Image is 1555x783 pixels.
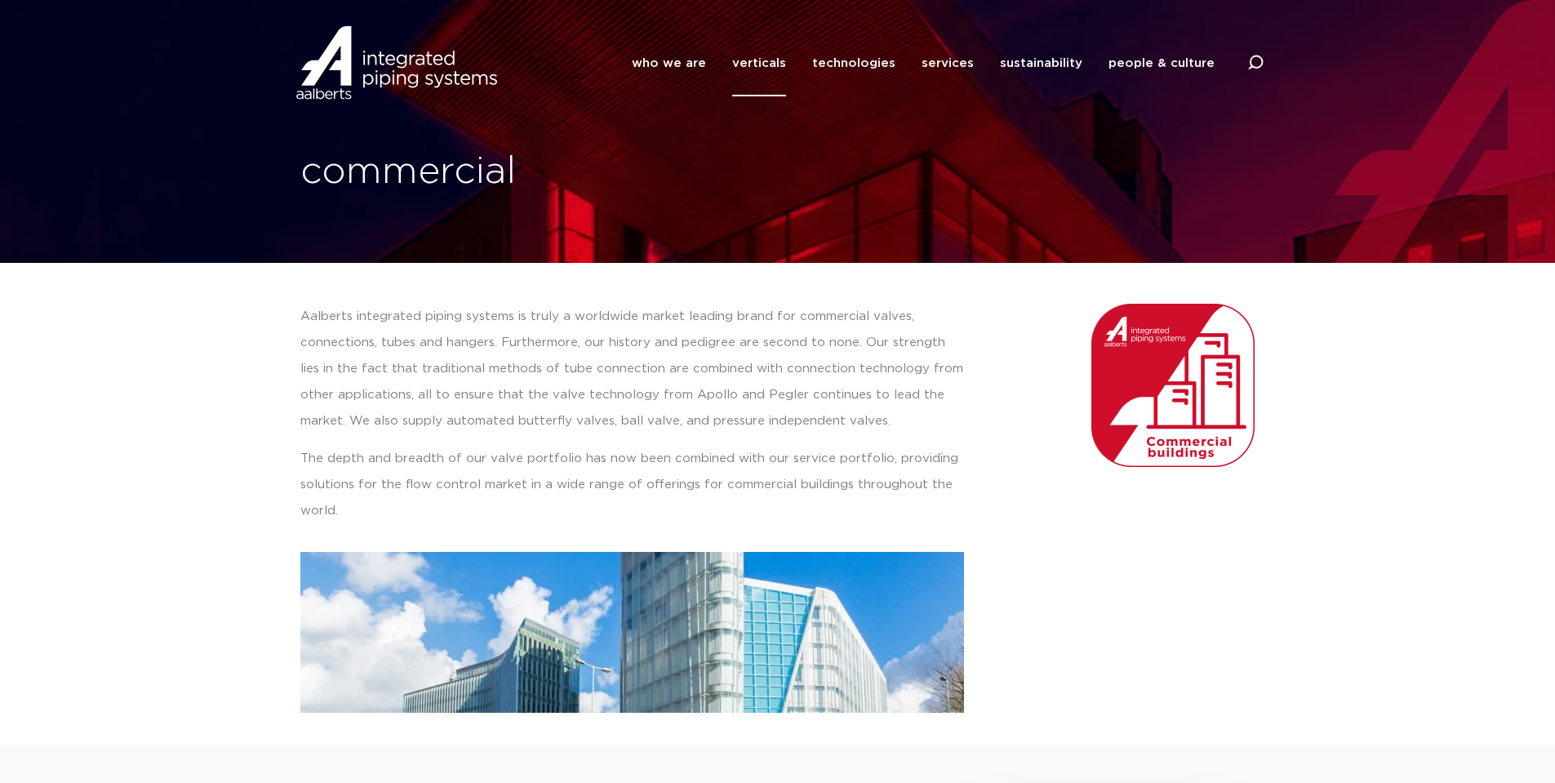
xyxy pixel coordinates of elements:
nav: Menu [632,30,1215,96]
img: Aalberts_IPS_icon_commercial_buildings_rgb [1091,304,1255,467]
h1: commercial [300,146,770,198]
p: Aalberts integrated piping systems is truly a worldwide market leading brand for commercial valve... [300,304,964,434]
a: people & culture [1108,30,1215,96]
a: sustainability [1000,30,1082,96]
a: who we are [632,30,706,96]
a: verticals [732,30,786,96]
p: The depth and breadth of our valve portfolio has now been combined with our service portfolio, pr... [300,446,964,524]
a: services [922,30,974,96]
a: technologies [812,30,895,96]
